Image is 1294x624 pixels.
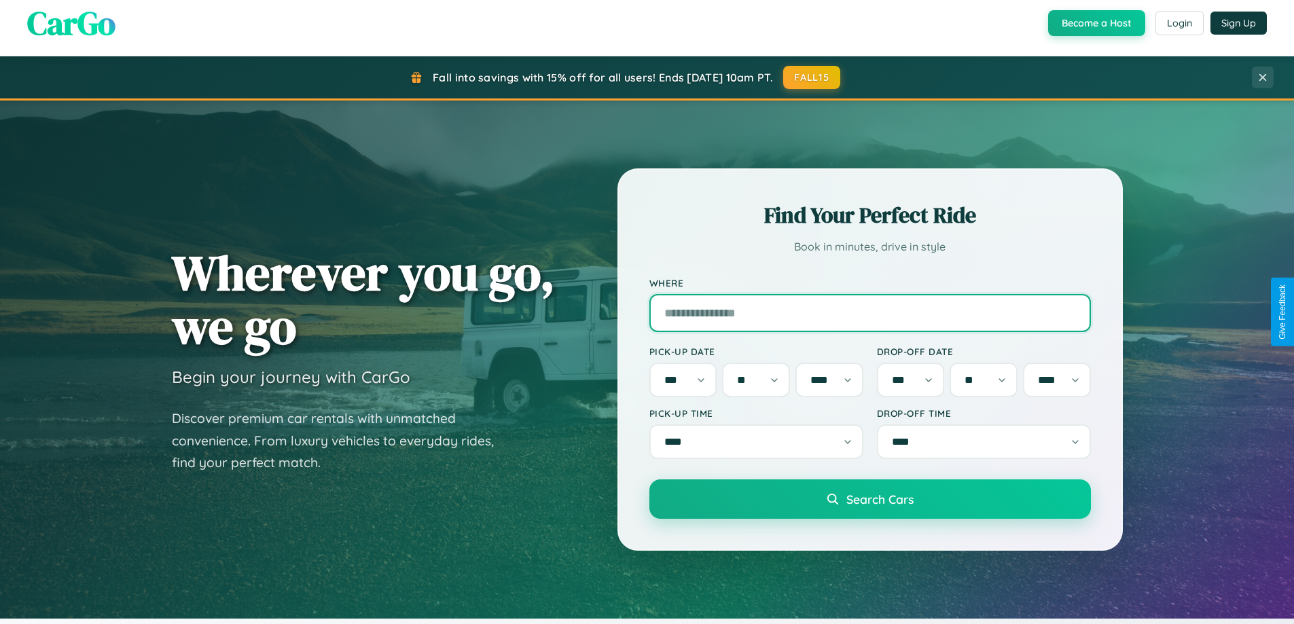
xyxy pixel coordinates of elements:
label: Pick-up Time [649,407,863,419]
span: Search Cars [846,492,914,507]
label: Pick-up Date [649,346,863,357]
button: Search Cars [649,479,1091,519]
label: Where [649,277,1091,289]
button: FALL15 [783,66,840,89]
h3: Begin your journey with CarGo [172,367,410,387]
p: Book in minutes, drive in style [649,237,1091,257]
span: CarGo [27,1,115,45]
label: Drop-off Time [877,407,1091,419]
label: Drop-off Date [877,346,1091,357]
div: Give Feedback [1278,285,1287,339]
h2: Find Your Perfect Ride [649,200,1091,230]
button: Become a Host [1048,10,1145,36]
h1: Wherever you go, we go [172,246,555,353]
button: Sign Up [1210,12,1267,35]
button: Login [1155,11,1204,35]
span: Fall into savings with 15% off for all users! Ends [DATE] 10am PT. [433,71,773,84]
p: Discover premium car rentals with unmatched convenience. From luxury vehicles to everyday rides, ... [172,407,511,474]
